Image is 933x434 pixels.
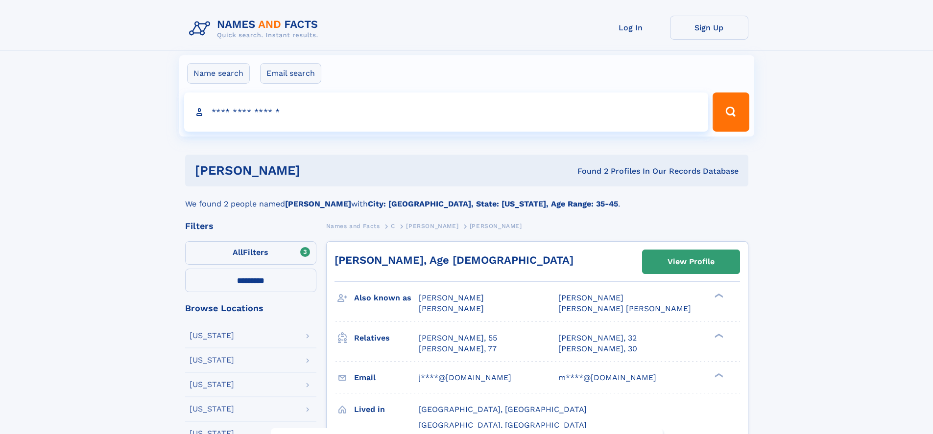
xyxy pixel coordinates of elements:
[406,223,458,229] span: [PERSON_NAME]
[391,220,395,232] a: C
[406,220,458,232] a: [PERSON_NAME]
[285,199,351,208] b: [PERSON_NAME]
[335,254,574,266] a: [PERSON_NAME], Age [DEMOGRAPHIC_DATA]
[558,333,637,343] a: [PERSON_NAME], 32
[439,166,739,177] div: Found 2 Profiles In Our Records Database
[185,16,326,42] img: Logo Names and Facts
[184,92,709,132] input: search input
[195,164,439,177] h1: [PERSON_NAME]
[391,223,395,229] span: C
[185,222,316,230] div: Filters
[419,293,484,302] span: [PERSON_NAME]
[713,92,749,132] button: Search Button
[190,356,234,364] div: [US_STATE]
[419,333,497,343] a: [PERSON_NAME], 55
[670,16,748,40] a: Sign Up
[187,63,250,84] label: Name search
[185,241,316,265] label: Filters
[190,332,234,340] div: [US_STATE]
[643,250,740,274] a: View Profile
[185,186,748,210] div: We found 2 people named with .
[354,330,419,346] h3: Relatives
[558,343,637,354] a: [PERSON_NAME], 30
[712,293,724,299] div: ❯
[233,248,243,257] span: All
[419,405,587,414] span: [GEOGRAPHIC_DATA], [GEOGRAPHIC_DATA]
[354,290,419,306] h3: Also known as
[368,199,618,208] b: City: [GEOGRAPHIC_DATA], State: [US_STATE], Age Range: 35-45
[419,420,587,430] span: [GEOGRAPHIC_DATA], [GEOGRAPHIC_DATA]
[354,401,419,418] h3: Lived in
[185,304,316,313] div: Browse Locations
[470,223,522,229] span: [PERSON_NAME]
[190,381,234,388] div: [US_STATE]
[668,251,715,273] div: View Profile
[419,304,484,313] span: [PERSON_NAME]
[326,220,380,232] a: Names and Facts
[712,372,724,378] div: ❯
[419,343,497,354] a: [PERSON_NAME], 77
[260,63,321,84] label: Email search
[558,293,623,302] span: [PERSON_NAME]
[190,405,234,413] div: [US_STATE]
[558,304,691,313] span: [PERSON_NAME] [PERSON_NAME]
[354,369,419,386] h3: Email
[712,332,724,339] div: ❯
[592,16,670,40] a: Log In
